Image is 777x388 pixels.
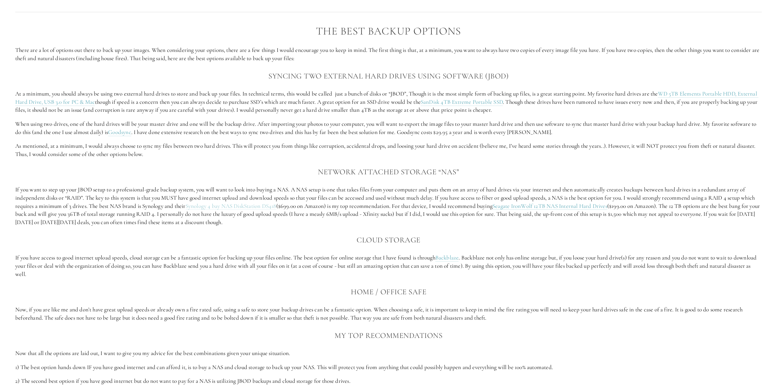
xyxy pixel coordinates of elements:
[15,70,762,82] h3: Syncing two external hard drives using software (JBOD)
[15,166,762,178] h3: Network Attached Storage “NAS”
[15,377,762,385] p: 2) The second best option if you have good internet but do not want to pay for a NAS is utilizing...
[15,363,762,372] p: 1) The best option hands down IF you have good internet and can afford it, is to buy a NAS and cl...
[421,98,503,106] a: SanDisk 4TB Extreme Portable SSD
[108,129,131,136] a: Goodsync
[15,254,762,278] p: If you have access to good internet upload speeds, cloud storage can be a fantastic option for ba...
[15,286,762,298] h3: Home / Office Safe
[15,90,762,114] p: At a minimum, you should always be using two external hard drives to store and back up your files...
[15,186,762,226] p: If you want to step up your JBOD setup to a professional-grade backup system, you will want to lo...
[492,202,607,210] a: Seagate IronWolf 12TB NAS Internal Hard Drives
[15,46,762,62] p: There are a lot of options out there to back up your images. When considering your options, there...
[15,25,762,37] h2: The Best Backup Options
[15,329,762,342] h3: My Top Recommendations
[186,202,276,210] a: Synology 4 bay NAS DiskStation DS418
[435,254,459,262] a: Backblaze
[15,349,762,357] p: Now that all the options are laid out, I want to give you my advice for the best combinations giv...
[15,120,762,136] p: When using two drives, one of the hard drives will be your master drive and one will be the backu...
[15,142,762,158] p: As mentioned, at a minimum, I would always choose to sync my files between two hard drives. This ...
[15,306,762,322] p: Now, if you are like me and don’t have great upload speeds or already own a fire rated safe, usin...
[15,234,762,246] h3: Cloud Storage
